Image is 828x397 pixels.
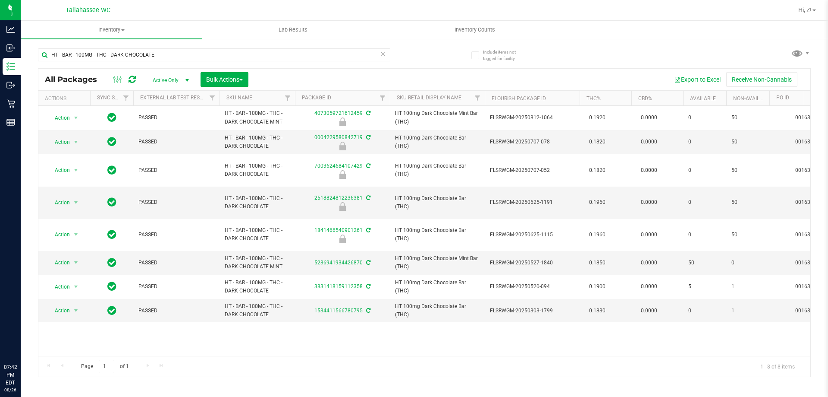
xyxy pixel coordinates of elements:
span: HT - BAR - 100MG - THC - DARK CHOCOLATE [225,226,290,243]
a: Filter [281,91,295,105]
span: 50 [731,114,764,122]
span: HT 100mg Dark Chocolate Bar (THC) [395,279,480,295]
span: 0.0000 [637,164,662,177]
span: Action [47,112,70,124]
span: In Sync [107,164,116,176]
span: select [71,164,82,176]
span: PASSED [138,259,214,267]
a: 0004229580842719 [314,134,363,140]
inline-svg: Reports [6,118,15,127]
div: Newly Received [294,118,391,126]
span: FLSRWGM-20250625-1191 [490,198,574,206]
span: 0.1830 [585,305,610,317]
span: Action [47,305,70,317]
span: Include items not tagged for facility [483,49,526,62]
span: select [71,197,82,209]
a: External Lab Test Result [140,95,208,101]
span: HT - BAR - 100MG - THC - DARK CHOCOLATE [225,194,290,211]
span: 0 [688,166,721,175]
a: Filter [376,91,390,105]
span: HT 100mg Dark Chocolate Bar (THC) [395,302,480,319]
span: 0.1820 [585,136,610,148]
span: 0.1850 [585,257,610,269]
span: In Sync [107,111,116,124]
span: 50 [731,231,764,239]
span: 0.1820 [585,164,610,177]
a: Package ID [302,95,331,101]
a: Filter [119,91,133,105]
span: 0 [688,307,721,315]
span: 0 [731,259,764,267]
span: Sync from Compliance System [365,134,370,140]
span: HT - BAR - 100MG - THC - DARK CHOCOLATE MINT [225,254,290,271]
span: HT - BAR - 100MG - THC - DARK CHOCOLATE MINT [225,109,290,126]
div: Newly Received [294,202,391,211]
inline-svg: Outbound [6,81,15,89]
a: 00163485 [795,199,819,205]
span: In Sync [107,136,116,148]
a: 5236941934426870 [314,260,363,266]
span: select [71,281,82,293]
span: 0.0000 [637,196,662,209]
inline-svg: Inventory [6,62,15,71]
span: Hi, Z! [798,6,812,13]
a: Filter [470,91,485,105]
span: 50 [731,166,764,175]
span: Sync from Compliance System [365,110,370,116]
a: CBD% [638,95,652,102]
a: 00163488 [795,114,819,121]
div: Newly Received [294,235,391,243]
span: FLSRWGM-20250812-1064 [490,114,574,122]
span: FLSRWGM-20250527-1840 [490,259,574,267]
span: In Sync [107,257,116,269]
span: select [71,112,82,124]
span: FLSRWGM-20250520-094 [490,283,574,291]
span: select [71,305,82,317]
span: 0.0000 [637,136,662,148]
span: Bulk Actions [206,76,243,83]
span: PASSED [138,231,214,239]
span: Sync from Compliance System [365,163,370,169]
a: 7003624684107429 [314,163,363,169]
span: All Packages [45,75,106,84]
a: 00163428 [795,308,819,314]
span: 0.0000 [637,229,662,241]
a: PO ID [776,95,789,101]
span: 0 [688,198,721,206]
button: Receive Non-Cannabis [726,72,797,87]
span: 0.0000 [637,111,662,124]
a: 00163487 [795,167,819,173]
span: 0 [688,138,721,146]
span: PASSED [138,198,214,206]
span: 1 [731,307,764,315]
a: 4073059721612459 [314,110,363,116]
a: Flourish Package ID [492,95,546,102]
p: 08/26 [4,387,17,393]
span: 0 [688,231,721,239]
span: HT 100mg Dark Chocolate Mint Bar (THC) [395,109,480,126]
div: Actions [45,95,87,102]
span: FLSRWGM-20250707-052 [490,166,574,175]
span: FLSRWGM-20250707-078 [490,138,574,146]
span: 1 [731,283,764,291]
a: 2518824812236381 [314,195,363,201]
span: 0.1960 [585,229,610,241]
span: 0.1960 [585,196,610,209]
span: 0 [688,114,721,122]
span: Action [47,229,70,241]
span: FLSRWGM-20250625-1115 [490,231,574,239]
span: Tallahassee WC [66,6,110,14]
a: Sku Retail Display Name [397,95,461,101]
a: 1841466540901261 [314,227,363,233]
span: HT 100mg Dark Chocolate Bar (THC) [395,226,480,243]
a: Non-Available [733,95,772,102]
div: Newly Received [294,142,391,150]
a: SKU Name [226,95,252,101]
span: PASSED [138,307,214,315]
span: Action [47,257,70,269]
span: Action [47,164,70,176]
inline-svg: Retail [6,99,15,108]
span: HT - BAR - 100MG - THC - DARK CHOCOLATE [225,279,290,295]
span: Inventory Counts [443,26,507,34]
span: HT 100mg Dark Chocolate Mint Bar (THC) [395,254,480,271]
